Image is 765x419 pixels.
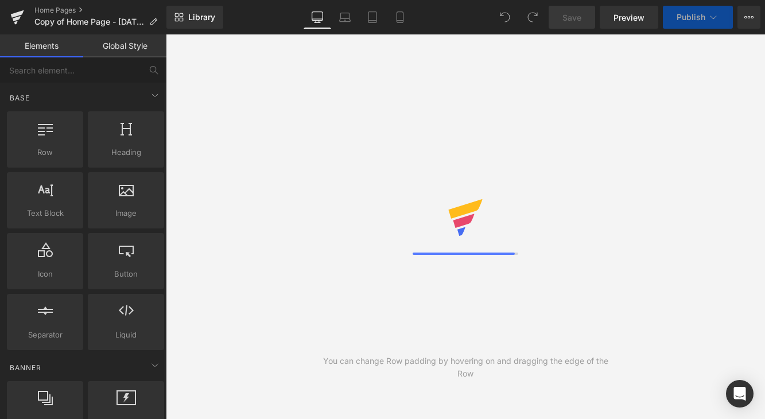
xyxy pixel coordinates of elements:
[10,329,80,341] span: Separator
[613,11,644,24] span: Preview
[91,268,161,280] span: Button
[34,17,145,26] span: Copy of Home Page - [DATE] 07:36:58
[304,6,331,29] a: Desktop
[737,6,760,29] button: More
[600,6,658,29] a: Preview
[10,268,80,280] span: Icon
[331,6,359,29] a: Laptop
[386,6,414,29] a: Mobile
[10,146,80,158] span: Row
[677,13,705,22] span: Publish
[562,11,581,24] span: Save
[166,6,223,29] a: New Library
[494,6,517,29] button: Undo
[188,12,215,22] span: Library
[83,34,166,57] a: Global Style
[91,329,161,341] span: Liquid
[9,92,31,103] span: Base
[91,146,161,158] span: Heading
[521,6,544,29] button: Redo
[34,6,166,15] a: Home Pages
[91,207,161,219] span: Image
[726,380,754,408] div: Open Intercom Messenger
[359,6,386,29] a: Tablet
[663,6,733,29] button: Publish
[9,362,42,373] span: Banner
[10,207,80,219] span: Text Block
[316,355,615,380] div: You can change Row padding by hovering on and dragging the edge of the Row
